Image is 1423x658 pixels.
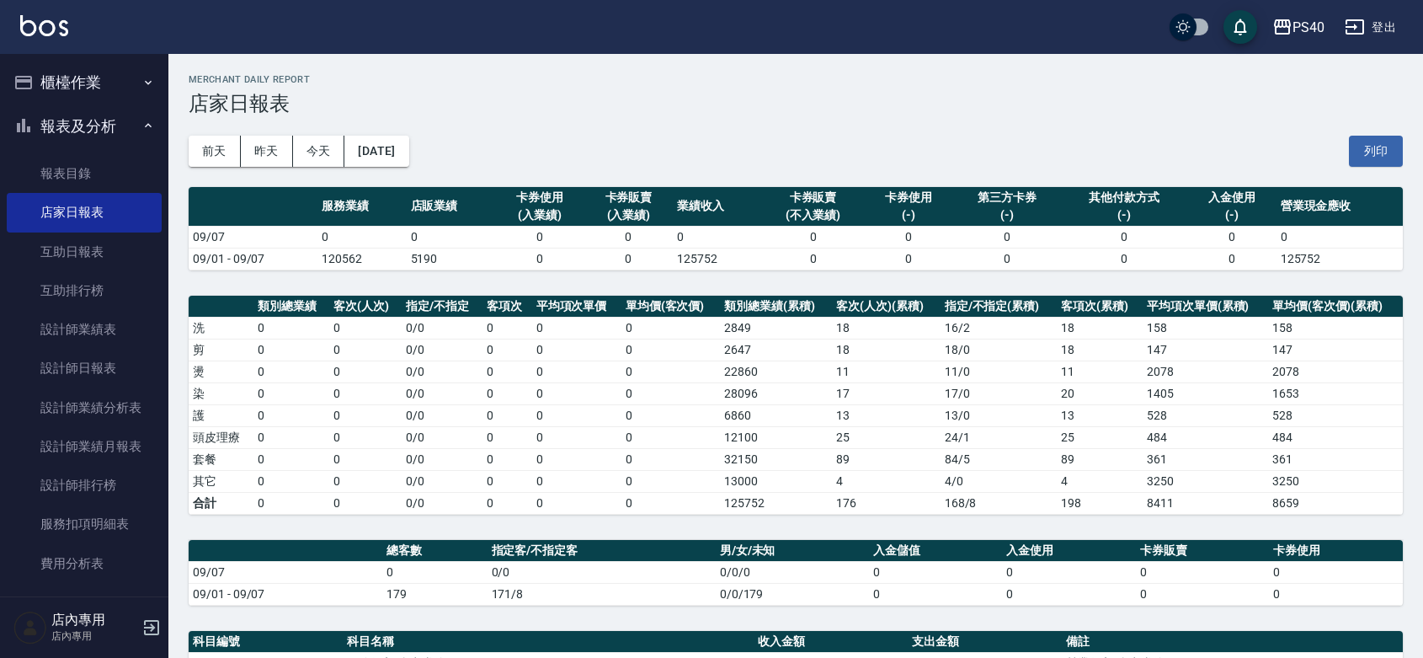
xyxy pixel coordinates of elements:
td: 11 [832,361,941,382]
h2: Merchant Daily Report [189,74,1403,85]
td: 0 [532,339,621,361]
td: 染 [189,382,253,404]
th: 單均價(客次價) [621,296,720,318]
td: 0 [329,470,402,492]
td: 0 [621,492,720,514]
td: 0 [482,492,532,514]
td: 528 [1143,404,1268,426]
td: 0 [253,361,329,382]
td: 0 / 0 [402,448,482,470]
td: 0 [482,339,532,361]
td: 176 [832,492,941,514]
td: 0 [1061,248,1187,270]
td: 25 [832,426,941,448]
td: 22860 [720,361,832,382]
td: 0 [1136,583,1269,605]
div: 其他付款方式 [1065,189,1183,206]
td: 1405 [1143,382,1268,404]
th: 指定/不指定 [402,296,482,318]
td: 0 [253,448,329,470]
td: 0 [953,248,1061,270]
td: 6860 [720,404,832,426]
td: 09/01 - 09/07 [189,248,317,270]
th: 類別總業績 [253,296,329,318]
td: 0 [407,226,496,248]
td: 24 / 1 [941,426,1058,448]
td: 12100 [720,426,832,448]
th: 科目名稱 [343,631,754,653]
td: 0 [495,226,584,248]
a: 報表目錄 [7,154,162,193]
td: 32150 [720,448,832,470]
a: 店家日報表 [7,193,162,232]
div: PS40 [1292,17,1324,38]
td: 5190 [407,248,496,270]
td: 0 [253,339,329,361]
th: 客次(人次) [329,296,402,318]
td: 2078 [1143,361,1268,382]
td: 0 [482,470,532,492]
td: 171/8 [488,583,716,605]
td: 0/0 [402,492,482,514]
td: 套餐 [189,448,253,470]
td: 18 [832,339,941,361]
td: 0 / 0 [402,426,482,448]
td: 0 [532,470,621,492]
div: (-) [1065,206,1183,224]
td: 0 [329,404,402,426]
td: 18 [1057,317,1143,339]
a: 費用分析表 [7,544,162,583]
a: 設計師日報表 [7,349,162,388]
th: 指定/不指定(累積) [941,296,1058,318]
a: 互助日報表 [7,233,162,271]
td: 0 [621,448,720,470]
td: 4 / 0 [941,470,1058,492]
table: a dense table [189,540,1403,606]
td: 528 [1268,404,1403,426]
td: 0 [673,226,762,248]
td: 護 [189,404,253,426]
th: 入金儲值 [869,540,1002,562]
td: 0 [482,404,532,426]
button: 客戶管理 [7,590,162,634]
td: 0 [584,226,674,248]
td: 0 [762,226,864,248]
td: 0 [1269,583,1403,605]
th: 客項次 [482,296,532,318]
td: 09/07 [189,226,317,248]
th: 卡券販賣 [1136,540,1269,562]
td: 0 [532,426,621,448]
td: 0 / 0 [402,470,482,492]
th: 男/女/未知 [716,540,869,562]
td: 0 / 0 [402,317,482,339]
a: 設計師業績表 [7,310,162,349]
td: 0 / 0 [402,339,482,361]
td: 0 [1187,248,1276,270]
td: 3250 [1143,470,1268,492]
div: (-) [868,206,949,224]
td: 0/0/179 [716,583,869,605]
td: 125752 [1276,248,1403,270]
td: 0 [482,448,532,470]
th: 收入金額 [754,631,908,653]
td: 89 [832,448,941,470]
td: 25 [1057,426,1143,448]
td: 0 [1002,583,1135,605]
button: 櫃檯作業 [7,61,162,104]
td: 11 / 0 [941,361,1058,382]
td: 13 / 0 [941,404,1058,426]
th: 客次(人次)(累積) [832,296,941,318]
p: 店內專用 [51,629,137,644]
td: 8411 [1143,492,1268,514]
td: 361 [1143,448,1268,470]
td: 2849 [720,317,832,339]
div: (-) [1191,206,1272,224]
td: 0 [253,426,329,448]
button: 列印 [1349,136,1403,167]
td: 0 [253,317,329,339]
th: 服務業績 [317,187,407,227]
td: 0 [1276,226,1403,248]
td: 18 / 0 [941,339,1058,361]
td: 28096 [720,382,832,404]
td: 3250 [1268,470,1403,492]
